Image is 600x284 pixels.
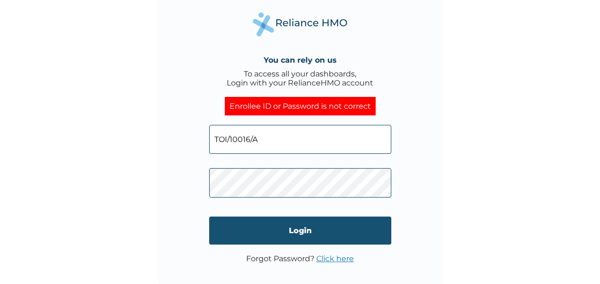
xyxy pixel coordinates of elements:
[246,254,354,263] p: Forgot Password?
[253,12,348,37] img: Reliance Health's Logo
[225,97,376,115] div: Enrollee ID or Password is not correct
[227,69,373,87] div: To access all your dashboards, Login with your RelianceHMO account
[316,254,354,263] a: Click here
[209,217,391,245] input: Login
[264,56,337,65] h4: You can rely on us
[209,125,391,154] input: Email address or HMO ID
